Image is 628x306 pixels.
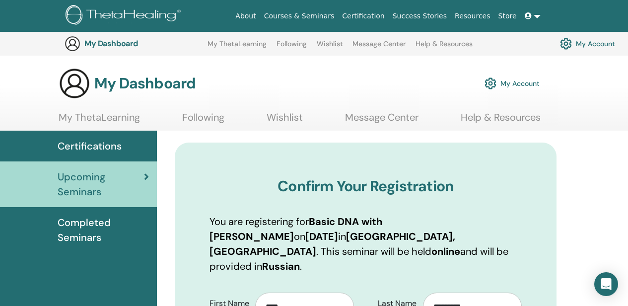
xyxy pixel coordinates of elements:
[352,40,406,56] a: Message Center
[209,215,382,243] b: Basic DNA with [PERSON_NAME]
[209,177,522,195] h3: Confirm Your Registration
[231,7,260,25] a: About
[594,272,618,296] div: Open Intercom Messenger
[451,7,494,25] a: Resources
[277,40,307,56] a: Following
[431,245,460,258] b: online
[485,73,540,94] a: My Account
[59,111,140,131] a: My ThetaLearning
[317,40,343,56] a: Wishlist
[260,7,339,25] a: Courses & Seminars
[65,36,80,52] img: generic-user-icon.jpg
[560,35,615,52] a: My Account
[494,7,521,25] a: Store
[461,111,541,131] a: Help & Resources
[338,7,388,25] a: Certification
[560,35,572,52] img: cog.svg
[208,40,267,56] a: My ThetaLearning
[485,75,496,92] img: cog.svg
[305,230,338,243] b: [DATE]
[182,111,224,131] a: Following
[66,5,184,27] img: logo.png
[59,68,90,99] img: generic-user-icon.jpg
[58,139,122,153] span: Certifications
[58,169,144,199] span: Upcoming Seminars
[416,40,473,56] a: Help & Resources
[94,75,196,92] h3: My Dashboard
[209,214,522,274] p: You are registering for on in . This seminar will be held and will be provided in .
[389,7,451,25] a: Success Stories
[58,215,149,245] span: Completed Seminars
[262,260,300,273] b: Russian
[84,39,184,48] h3: My Dashboard
[209,230,455,258] b: [GEOGRAPHIC_DATA], [GEOGRAPHIC_DATA]
[267,111,303,131] a: Wishlist
[345,111,419,131] a: Message Center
